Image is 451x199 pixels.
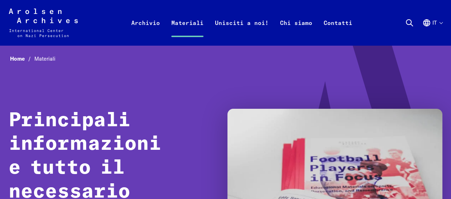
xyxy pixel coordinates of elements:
[318,17,358,46] a: Contatti
[10,55,34,62] a: Home
[274,17,318,46] a: Chi siamo
[422,19,442,44] button: Italiano, selezione lingua
[34,55,55,62] span: Materiali
[126,17,166,46] a: Archivio
[209,17,274,46] a: Unisciti a noi!
[9,53,442,64] nav: Breadcrumb
[126,9,358,37] nav: Primaria
[166,17,209,46] a: Materiali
